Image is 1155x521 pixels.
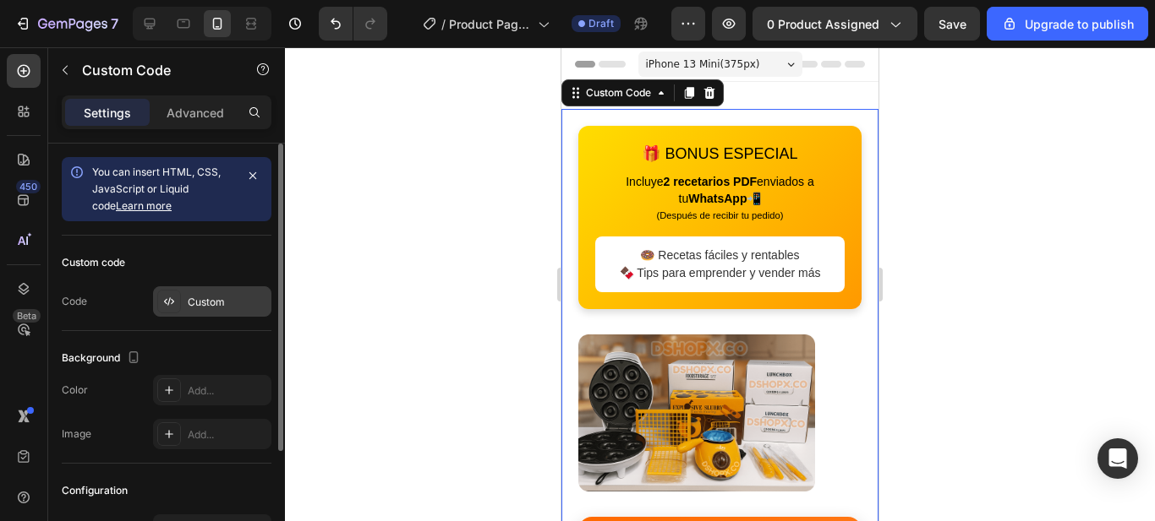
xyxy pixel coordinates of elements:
[62,383,88,398] div: Color
[82,60,226,80] p: Custom Code
[319,7,387,41] div: Undo/Redo
[111,14,118,34] p: 7
[753,7,917,41] button: 0 product assigned
[441,15,446,33] span: /
[116,199,172,212] a: Learn more
[449,15,531,33] span: Product Page - [DATE] 08:48:50
[62,255,125,270] div: Custom code
[1098,438,1138,479] div: Open Intercom Messenger
[7,7,126,41] button: 7
[16,180,41,193] div: 450
[588,16,614,31] span: Draft
[62,483,128,498] div: Configuration
[188,295,267,310] div: Custom
[62,347,144,370] div: Background
[561,47,879,521] iframe: Design area
[1001,15,1134,33] div: Upgrade to publish
[987,7,1148,41] button: Upgrade to publish
[939,17,966,31] span: Save
[924,7,980,41] button: Save
[92,166,221,212] span: You can insert HTML, CSS, JavaScript or Liquid code
[13,309,41,323] div: Beta
[84,104,131,122] p: Settings
[167,104,224,122] p: Advanced
[188,383,267,399] div: Add...
[62,294,87,309] div: Code
[62,426,91,442] div: Image
[767,15,879,33] span: 0 product assigned
[188,427,267,442] div: Add...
